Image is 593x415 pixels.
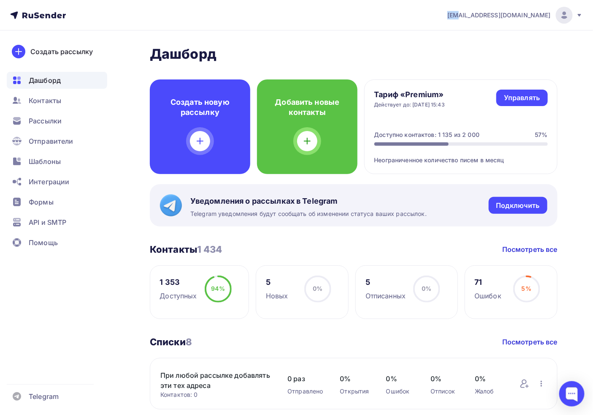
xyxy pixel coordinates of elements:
div: Подключить [496,201,540,210]
a: Посмотреть все [502,244,558,254]
div: Отписок [431,387,458,396]
div: Ошибок [386,387,414,396]
div: Жалоб [475,387,502,396]
a: При любой рассылке добавлять эти тех адреса [160,370,271,390]
span: Отправители [29,136,73,146]
a: Формы [7,194,107,210]
span: Контакты [29,96,61,106]
div: 5 [366,277,406,287]
div: Неограниченное количество писем в месяц [374,146,548,164]
a: Дашборд [7,72,107,89]
div: Открытия [340,387,369,396]
div: 5 [266,277,288,287]
div: 71 [474,277,501,287]
div: 1 353 [160,277,197,287]
h4: Создать новую рассылку [163,97,237,117]
div: Контактов: 0 [160,390,271,399]
span: 5% [522,285,531,292]
span: 0% [431,374,458,384]
h4: Добавить новые контакты [271,97,344,117]
span: Интеграции [29,177,69,187]
h3: Списки [150,336,192,348]
span: Telegram [29,391,59,401]
span: Telegram уведомления будут сообщать об изменении статуса ваших рассылок. [190,210,427,218]
div: Ошибок [474,291,501,301]
span: 1 434 [197,244,222,255]
span: Дашборд [29,75,61,85]
div: Создать рассылку [30,46,93,57]
div: Отписанных [366,291,406,301]
a: Рассылки [7,112,107,129]
a: Посмотреть все [502,337,558,347]
span: 0% [422,285,432,292]
div: Отправлено [287,387,323,396]
div: Управлять [504,93,540,103]
a: Отправители [7,133,107,150]
span: Формы [29,197,54,207]
span: 0% [475,374,502,384]
h2: Дашборд [150,46,558,63]
div: Доступных [160,291,197,301]
div: 57% [535,131,547,139]
span: 0% [386,374,414,384]
span: Шаблоны [29,156,61,167]
span: 0% [313,285,322,292]
span: Рассылки [29,116,62,126]
span: API и SMTP [29,217,66,227]
span: Помощь [29,238,58,248]
span: 0 раз [287,374,323,384]
span: 0% [340,374,369,384]
div: Доступно контактов: 1 135 из 2 000 [374,131,480,139]
h3: Контакты [150,243,222,255]
div: Новых [266,291,288,301]
div: Действует до: [DATE] 15:43 [374,101,445,108]
a: Шаблоны [7,153,107,170]
span: 94% [211,285,225,292]
a: Контакты [7,92,107,109]
span: [EMAIL_ADDRESS][DOMAIN_NAME] [447,11,551,19]
a: [EMAIL_ADDRESS][DOMAIN_NAME] [447,7,583,24]
h4: Тариф «Premium» [374,90,445,100]
span: 8 [186,336,192,347]
span: Уведомления о рассылках в Telegram [190,196,427,206]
